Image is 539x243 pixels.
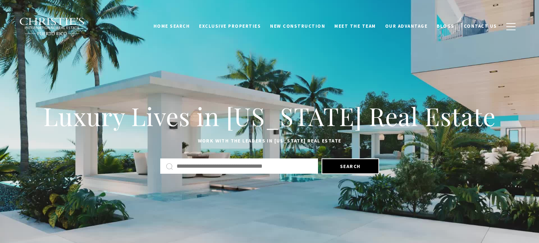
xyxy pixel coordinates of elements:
[270,23,325,29] span: New Construction
[39,137,501,145] p: Work with the leaders in [US_STATE] Real Estate
[464,23,497,29] span: Contact Us
[322,158,379,174] button: Search
[385,23,428,29] span: Our Advantage
[39,101,501,132] h1: Luxury Lives in [US_STATE] Real Estate
[437,23,454,29] span: Blogs
[19,17,85,36] img: Christie's International Real Estate black text logo
[149,20,195,33] a: Home Search
[265,20,330,33] a: New Construction
[199,23,261,29] span: Exclusive Properties
[381,20,432,33] a: Our Advantage
[194,20,265,33] a: Exclusive Properties
[330,20,381,33] a: Meet the Team
[432,20,459,33] a: Blogs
